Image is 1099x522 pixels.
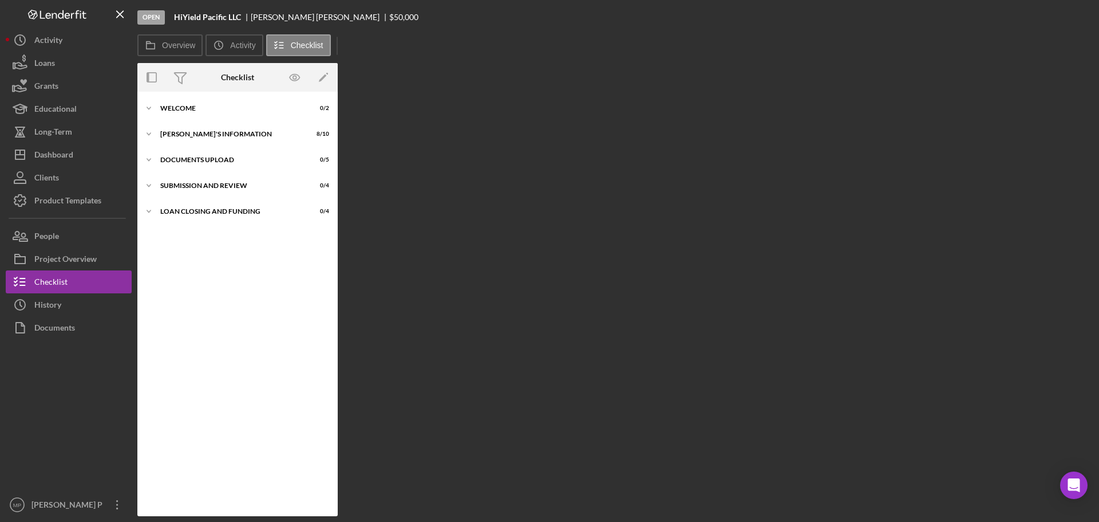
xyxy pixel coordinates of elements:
[34,74,58,100] div: Grants
[6,248,132,270] button: Project Overview
[6,97,132,120] button: Educational
[34,120,72,146] div: Long-Term
[6,316,132,339] button: Documents
[29,493,103,519] div: [PERSON_NAME] P
[309,105,329,112] div: 0 / 2
[137,10,165,25] div: Open
[6,29,132,52] button: Activity
[34,29,62,54] div: Activity
[34,248,97,273] div: Project Overview
[6,143,132,166] button: Dashboard
[160,131,301,138] div: [PERSON_NAME]'S INFORMATION
[6,189,132,212] button: Product Templates
[1060,472,1088,499] div: Open Intercom Messenger
[160,156,301,163] div: DOCUMENTS UPLOAD
[34,189,101,215] div: Product Templates
[6,493,132,516] button: MP[PERSON_NAME] P
[6,120,132,143] button: Long-Term
[160,105,301,112] div: WELCOME
[6,270,132,293] button: Checklist
[6,74,132,97] button: Grants
[34,166,59,192] div: Clients
[34,97,77,123] div: Educational
[221,73,254,82] div: Checklist
[34,52,55,77] div: Loans
[309,182,329,189] div: 0 / 4
[6,225,132,248] button: People
[137,34,203,56] button: Overview
[266,34,331,56] button: Checklist
[6,52,132,74] button: Loans
[160,208,301,215] div: LOAN CLOSING AND FUNDING
[162,41,195,50] label: Overview
[13,502,21,508] text: MP
[6,166,132,189] button: Clients
[389,12,418,22] span: $50,000
[205,34,263,56] button: Activity
[251,13,389,22] div: [PERSON_NAME] [PERSON_NAME]
[309,131,329,138] div: 8 / 10
[34,293,61,319] div: History
[291,41,323,50] label: Checklist
[230,41,255,50] label: Activity
[174,13,241,22] b: HiYield Pacific LLC
[6,293,132,316] button: History
[34,316,75,342] div: Documents
[309,156,329,163] div: 0 / 5
[34,143,73,169] div: Dashboard
[34,225,59,250] div: People
[34,270,68,296] div: Checklist
[160,182,301,189] div: SUBMISSION AND REVIEW
[309,208,329,215] div: 0 / 4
